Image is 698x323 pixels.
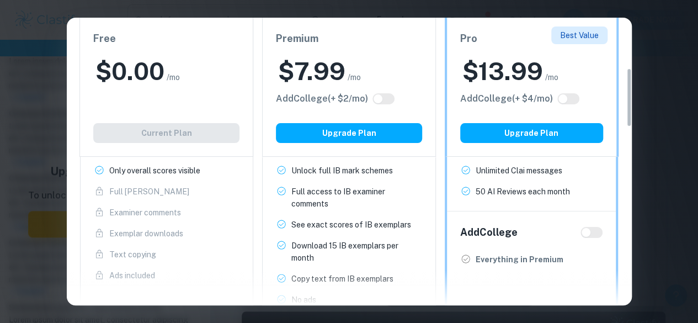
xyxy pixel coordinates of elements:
[460,225,518,240] h6: Add College
[276,92,368,105] h6: Click to see all the additional College features.
[291,186,422,210] p: Full access to IB examiner comments
[276,31,422,46] h6: Premium
[291,219,411,231] p: See exact scores of IB exemplars
[560,29,599,41] p: Best Value
[109,227,183,240] p: Exemplar downloads
[460,123,603,143] button: Upgrade Plan
[291,240,422,264] p: Download 15 IB exemplars per month
[462,55,543,88] h2: $ 13.99
[109,248,156,261] p: Text copying
[545,71,558,83] span: /mo
[291,165,393,177] p: Unlock full IB mark schemes
[109,186,189,198] p: Full [PERSON_NAME]
[460,31,603,46] h6: Pro
[476,165,562,177] p: Unlimited Clai messages
[109,206,181,219] p: Examiner comments
[476,253,563,266] p: Everything in Premium
[109,165,200,177] p: Only overall scores visible
[167,71,180,83] span: /mo
[93,31,239,46] h6: Free
[276,123,422,143] button: Upgrade Plan
[278,55,345,88] h2: $ 7.99
[95,55,164,88] h2: $ 0.00
[109,269,155,282] p: Ads included
[476,186,570,198] p: 50 AI Reviews each month
[348,71,361,83] span: /mo
[460,92,553,105] h6: Click to see all the additional College features.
